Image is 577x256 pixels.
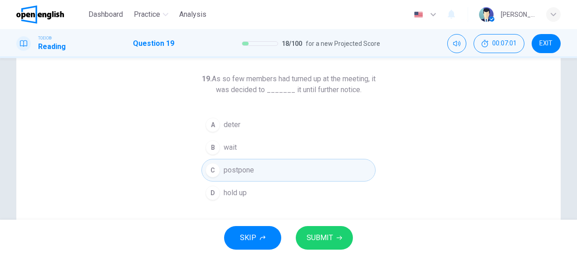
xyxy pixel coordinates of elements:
[133,38,174,49] h1: Question 19
[201,182,376,204] button: Dhold up
[205,186,220,200] div: D
[413,11,424,18] img: en
[224,165,254,176] span: postpone
[224,119,240,130] span: deter
[205,140,220,155] div: B
[201,159,376,182] button: Cpostpone
[201,136,376,159] button: Bwait
[205,163,220,177] div: C
[479,7,494,22] img: Profile picture
[240,231,256,244] span: SKIP
[224,142,237,153] span: wait
[224,187,247,198] span: hold up
[202,74,212,83] strong: 19.
[134,9,160,20] span: Practice
[85,6,127,23] button: Dashboard
[205,118,220,132] div: A
[16,5,64,24] img: OpenEnglish logo
[38,35,52,41] span: TOEIC®
[88,9,123,20] span: Dashboard
[224,226,281,250] button: SKIP
[130,6,172,23] button: Practice
[201,74,376,95] h6: As so few members had turned up at the meeting, it was decided to _______ it until further notice.
[501,9,535,20] div: [PERSON_NAME]
[282,38,302,49] span: 18 / 100
[176,6,210,23] button: Analysis
[38,41,66,52] h1: Reading
[306,38,380,49] span: for a new Projected Score
[307,231,333,244] span: SUBMIT
[201,113,376,136] button: Adeter
[179,9,206,20] span: Analysis
[492,40,517,47] span: 00:07:01
[474,34,524,53] button: 00:07:01
[447,34,466,53] div: Mute
[16,5,85,24] a: OpenEnglish logo
[539,40,553,47] span: EXIT
[474,34,524,53] div: Hide
[296,226,353,250] button: SUBMIT
[532,34,561,53] button: EXIT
